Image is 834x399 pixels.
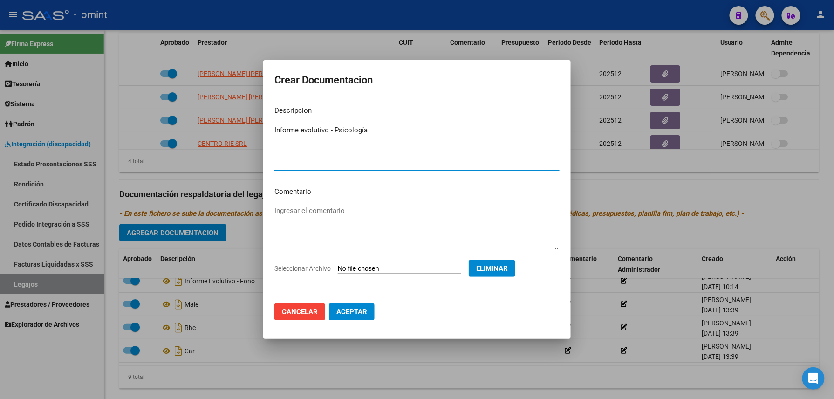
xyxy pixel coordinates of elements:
[476,264,508,273] span: Eliminar
[469,260,515,277] button: Eliminar
[282,308,318,316] span: Cancelar
[274,265,331,272] span: Seleccionar Archivo
[329,303,375,320] button: Aceptar
[274,186,560,197] p: Comentario
[274,303,325,320] button: Cancelar
[274,71,560,89] h2: Crear Documentacion
[274,105,560,116] p: Descripcion
[802,367,825,390] div: Open Intercom Messenger
[336,308,367,316] span: Aceptar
